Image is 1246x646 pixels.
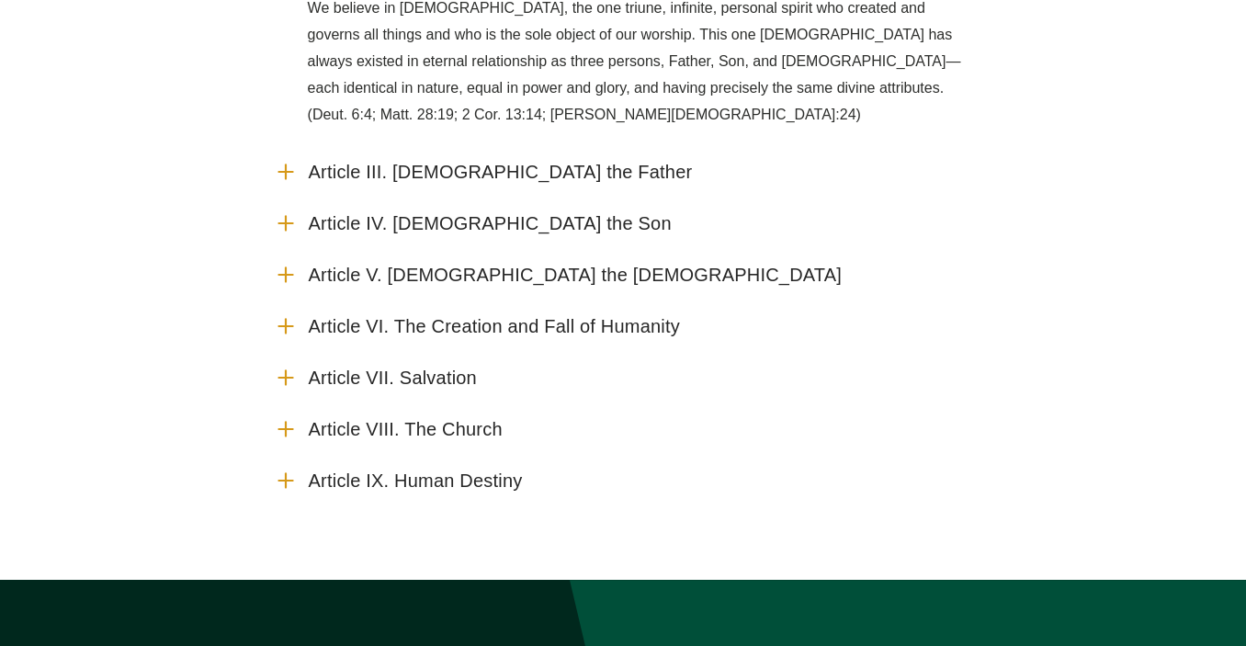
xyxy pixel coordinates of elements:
[309,470,523,493] span: Article IX. Human Destiny
[309,367,477,390] span: Article VII. Salvation
[309,212,672,235] span: Article IV. [DEMOGRAPHIC_DATA] the Son
[309,161,693,184] span: Article III. [DEMOGRAPHIC_DATA] the Father
[309,418,503,441] span: Article VIII. The Church
[309,315,680,338] span: Article VI. The Creation and Fall of Humanity
[309,264,843,287] span: Article V. [DEMOGRAPHIC_DATA] the [DEMOGRAPHIC_DATA]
